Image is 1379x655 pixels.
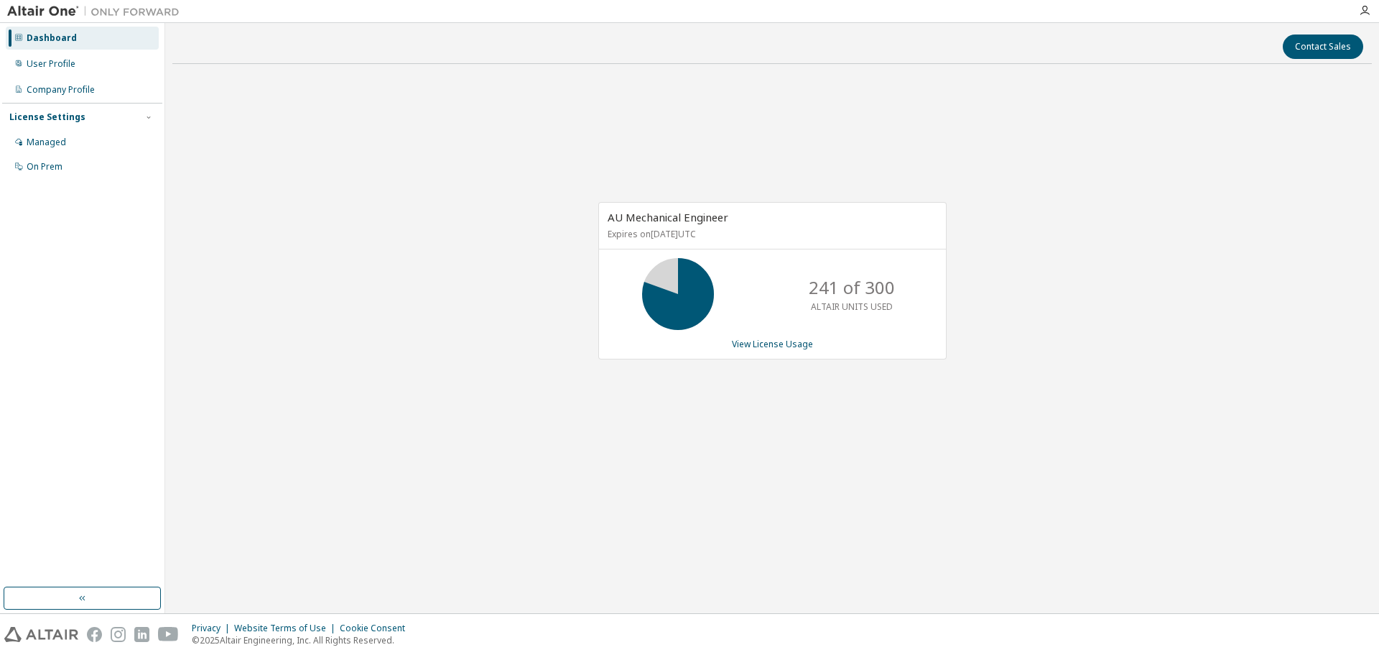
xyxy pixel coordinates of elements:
img: altair_logo.svg [4,627,78,642]
img: instagram.svg [111,627,126,642]
img: Altair One [7,4,187,19]
p: Expires on [DATE] UTC [608,228,934,240]
div: Company Profile [27,84,95,96]
img: linkedin.svg [134,627,149,642]
p: 241 of 300 [809,275,895,300]
div: Privacy [192,623,234,634]
div: Managed [27,137,66,148]
img: youtube.svg [158,627,179,642]
img: facebook.svg [87,627,102,642]
div: Cookie Consent [340,623,414,634]
div: License Settings [9,111,85,123]
div: Website Terms of Use [234,623,340,634]
div: On Prem [27,161,62,173]
p: © 2025 Altair Engineering, Inc. All Rights Reserved. [192,634,414,646]
button: Contact Sales [1283,35,1363,59]
a: View License Usage [732,338,813,350]
p: ALTAIR UNITS USED [811,301,893,313]
div: Dashboard [27,32,77,44]
span: AU Mechanical Engineer [608,210,728,224]
div: User Profile [27,58,75,70]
